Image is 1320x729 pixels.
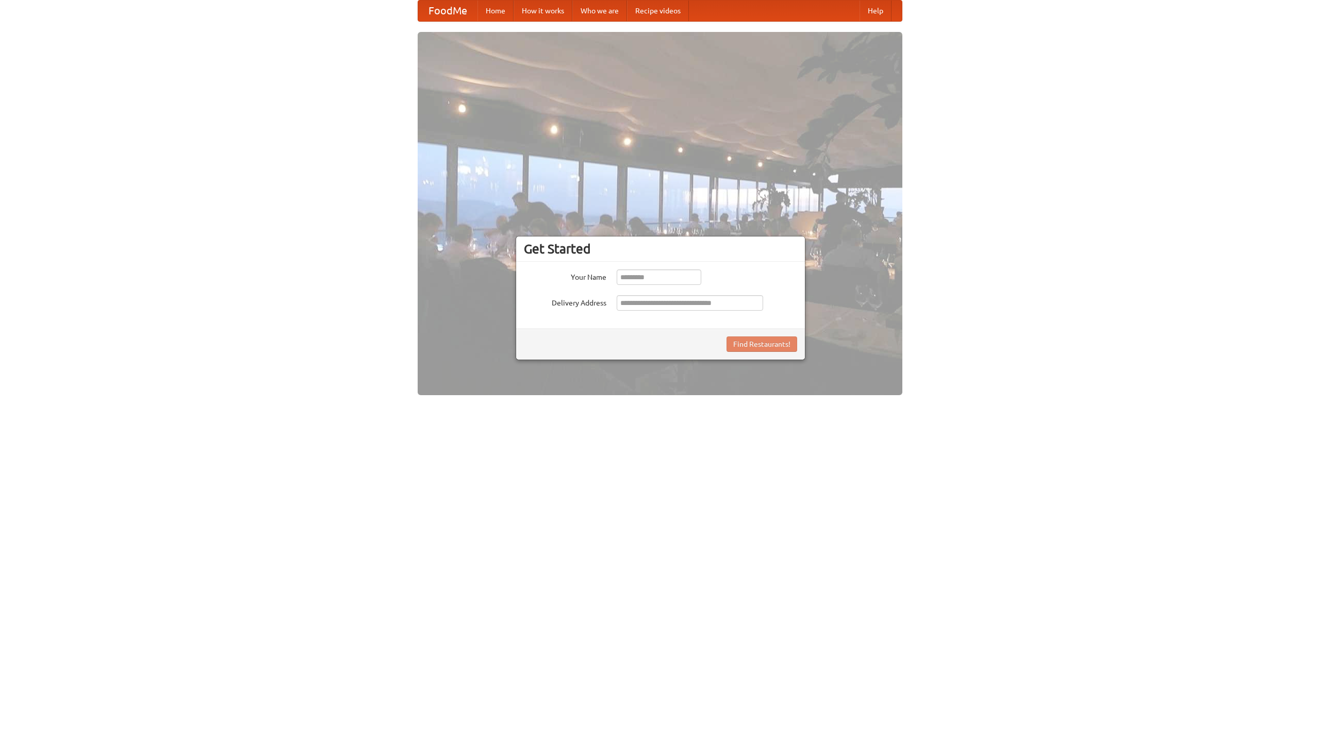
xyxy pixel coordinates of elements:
a: FoodMe [418,1,477,21]
label: Your Name [524,269,606,282]
h3: Get Started [524,241,797,257]
button: Find Restaurants! [727,336,797,352]
a: Who we are [572,1,627,21]
a: Recipe videos [627,1,689,21]
a: Home [477,1,514,21]
a: How it works [514,1,572,21]
a: Help [860,1,892,21]
label: Delivery Address [524,295,606,308]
